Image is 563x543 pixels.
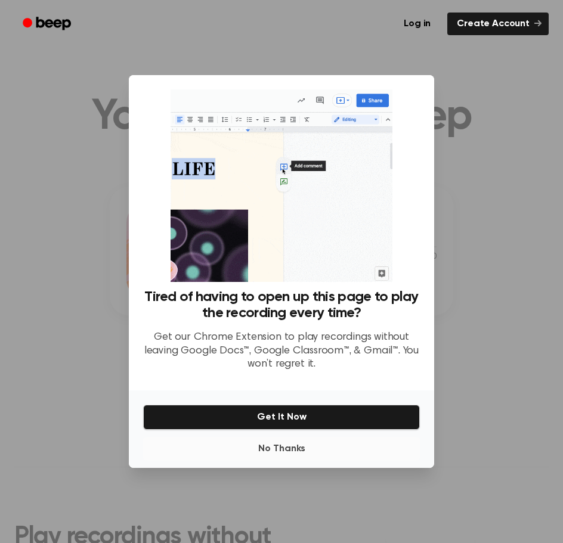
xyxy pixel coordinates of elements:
[143,437,420,461] button: No Thanks
[143,331,420,371] p: Get our Chrome Extension to play recordings without leaving Google Docs™, Google Classroom™, & Gm...
[447,13,549,35] a: Create Account
[143,289,420,321] h3: Tired of having to open up this page to play the recording every time?
[171,89,392,282] img: Beep extension in action
[14,13,82,36] a: Beep
[143,405,420,430] button: Get It Now
[394,13,440,35] a: Log in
